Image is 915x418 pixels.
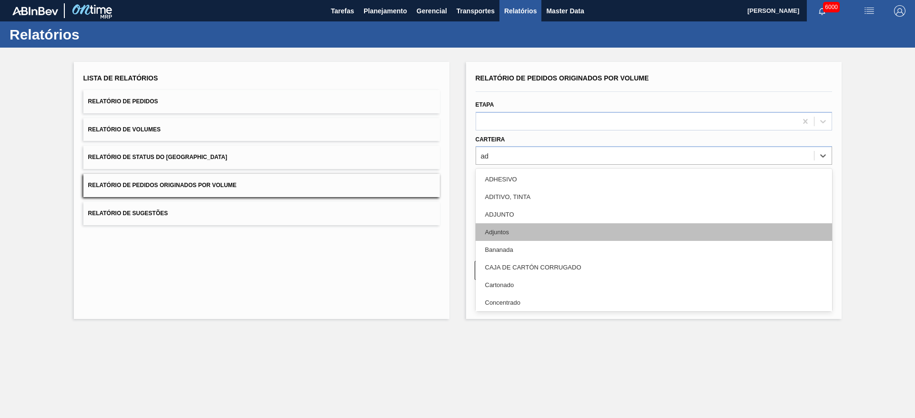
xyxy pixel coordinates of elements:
[476,259,832,276] div: CAJA DE CARTÓN CORRUGADO
[364,5,407,17] span: Planejamento
[12,7,58,15] img: TNhmsLtSVTkK8tSr43FrP2fwEKptu5GPRR3wAAAABJRU5ErkJggg==
[807,4,837,18] button: Notificações
[476,294,832,311] div: Concentrado
[88,182,237,189] span: Relatório de Pedidos Originados por Volume
[83,90,440,113] button: Relatório de Pedidos
[83,202,440,225] button: Relatório de Sugestões
[476,101,494,108] label: Etapa
[894,5,905,17] img: Logout
[476,276,832,294] div: Cartonado
[83,174,440,197] button: Relatório de Pedidos Originados por Volume
[823,2,840,12] span: 6000
[476,136,505,143] label: Carteira
[864,5,875,17] img: userActions
[88,210,168,217] span: Relatório de Sugestões
[417,5,447,17] span: Gerencial
[476,223,832,241] div: Adjuntos
[476,188,832,206] div: ADITIVO, TINTA
[83,118,440,141] button: Relatório de Volumes
[457,5,495,17] span: Transportes
[83,74,158,82] span: Lista de Relatórios
[10,29,179,40] h1: Relatórios
[546,5,584,17] span: Master Data
[83,146,440,169] button: Relatório de Status do [GEOGRAPHIC_DATA]
[475,261,649,280] button: Limpar
[476,241,832,259] div: Bananada
[88,98,158,105] span: Relatório de Pedidos
[88,126,161,133] span: Relatório de Volumes
[504,5,537,17] span: Relatórios
[88,154,227,160] span: Relatório de Status do [GEOGRAPHIC_DATA]
[476,74,649,82] span: Relatório de Pedidos Originados por Volume
[331,5,354,17] span: Tarefas
[476,206,832,223] div: ADJUNTO
[476,170,832,188] div: ADHESIVO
